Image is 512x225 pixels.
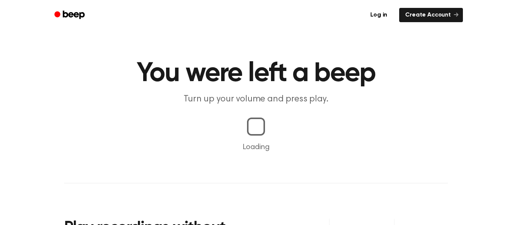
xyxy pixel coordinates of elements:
[112,93,400,106] p: Turn up your volume and press play.
[9,142,503,153] p: Loading
[64,60,448,87] h1: You were left a beep
[49,8,91,23] a: Beep
[363,6,395,24] a: Log in
[399,8,463,22] a: Create Account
